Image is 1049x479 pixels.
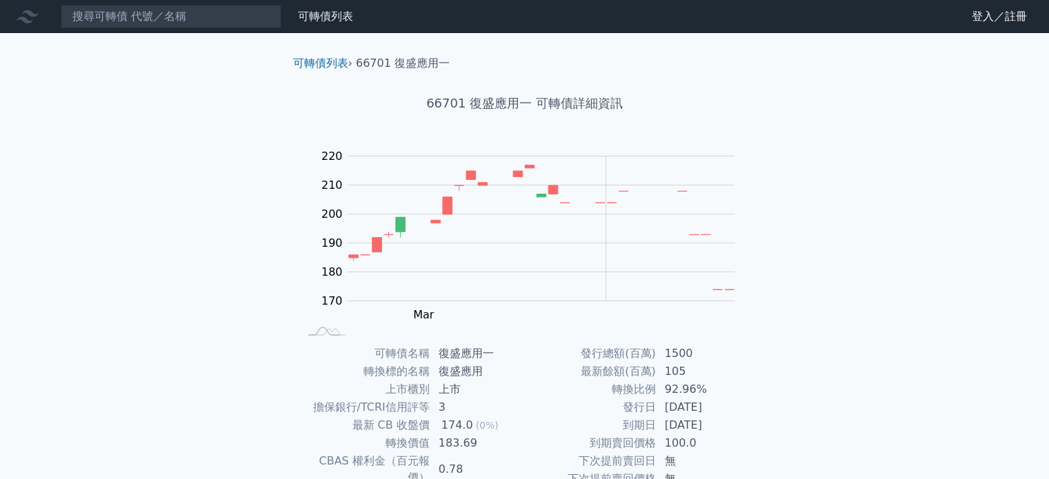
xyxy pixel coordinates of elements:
tspan: 180 [321,265,343,278]
input: 搜尋可轉債 代號／名稱 [61,5,281,28]
td: 復盛應用一 [430,345,525,363]
a: 登入／註冊 [961,6,1038,28]
td: 1500 [657,345,751,363]
td: 3 [430,398,525,416]
td: 183.69 [430,434,525,452]
td: 擔保銀行/TCRI信用評等 [299,398,430,416]
li: 66701 復盛應用一 [356,55,450,72]
td: 轉換標的名稱 [299,363,430,380]
td: 92.96% [657,380,751,398]
td: 復盛應用 [430,363,525,380]
td: 100.0 [657,434,751,452]
td: 下次提前賣回日 [525,452,657,470]
div: 174.0 [439,417,476,434]
tspan: 190 [321,236,343,249]
li: › [293,55,352,72]
td: 上市 [430,380,525,398]
tspan: 200 [321,207,343,221]
tspan: 220 [321,150,343,163]
a: 可轉債列表 [298,10,353,23]
a: 可轉債列表 [293,57,348,70]
td: 最新 CB 收盤價 [299,416,430,434]
td: 105 [657,363,751,380]
td: 可轉債名稱 [299,345,430,363]
td: 轉換價值 [299,434,430,452]
td: [DATE] [657,416,751,434]
g: Chart [314,150,755,321]
tspan: 210 [321,179,343,192]
td: 轉換比例 [525,380,657,398]
h1: 66701 復盛應用一 可轉債詳細資訊 [282,94,768,113]
td: 到期賣回價格 [525,434,657,452]
td: 無 [657,452,751,470]
td: 發行總額(百萬) [525,345,657,363]
td: 最新餘額(百萬) [525,363,657,380]
td: 上市櫃別 [299,380,430,398]
td: 發行日 [525,398,657,416]
td: [DATE] [657,398,751,416]
td: 到期日 [525,416,657,434]
tspan: Mar [413,308,434,321]
span: (0%) [476,420,499,431]
tspan: 170 [321,294,343,307]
